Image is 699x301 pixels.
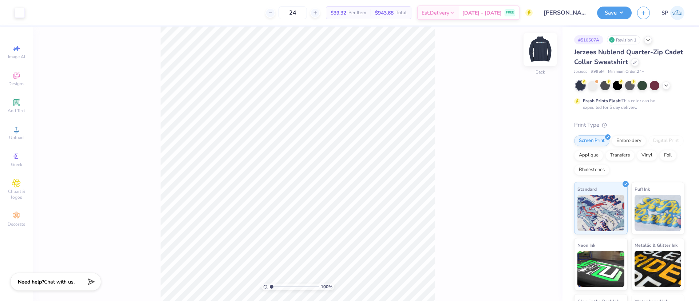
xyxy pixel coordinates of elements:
div: Digital Print [648,135,684,146]
span: Decorate [8,221,25,227]
span: Upload [9,135,24,140]
div: Print Type [574,121,684,129]
span: # 995M [591,69,604,75]
strong: Need help? [18,278,44,285]
span: Total [396,9,407,17]
span: Jerzees Nublend Quarter-Zip Cadet Collar Sweatshirt [574,48,683,66]
img: Puff Ink [635,195,682,231]
a: SP [662,6,684,20]
span: Jerzees [574,69,587,75]
img: Standard [577,195,624,231]
div: Applique [574,150,603,161]
div: Rhinestones [574,165,609,175]
span: Neon Ink [577,241,595,249]
div: # 510507A [574,35,603,44]
div: Foil [659,150,676,161]
span: FREE [506,10,514,15]
span: Image AI [8,54,25,60]
span: Greek [11,162,22,167]
img: Back [526,35,555,64]
div: Embroidery [612,135,646,146]
span: Puff Ink [635,185,650,193]
span: Clipart & logos [4,189,29,200]
div: This color can be expedited for 5 day delivery. [583,98,672,111]
span: $39.32 [331,9,346,17]
span: SP [662,9,668,17]
span: Minimum Order: 24 + [608,69,644,75]
img: Metallic & Glitter Ink [635,251,682,287]
span: Chat with us. [44,278,75,285]
input: – – [279,6,307,19]
input: Untitled Design [538,5,592,20]
span: Per Item [348,9,366,17]
span: 100 % [321,284,332,290]
span: Standard [577,185,597,193]
div: Vinyl [637,150,657,161]
span: $943.68 [375,9,394,17]
div: Transfers [605,150,635,161]
div: Back [536,69,545,75]
div: Revision 1 [607,35,640,44]
span: [DATE] - [DATE] [462,9,502,17]
img: Shreyas Prashanth [670,6,684,20]
span: Designs [8,81,24,87]
span: Add Text [8,108,25,114]
img: Neon Ink [577,251,624,287]
button: Save [597,7,632,19]
span: Est. Delivery [422,9,449,17]
span: Metallic & Glitter Ink [635,241,678,249]
div: Screen Print [574,135,609,146]
strong: Fresh Prints Flash: [583,98,621,104]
